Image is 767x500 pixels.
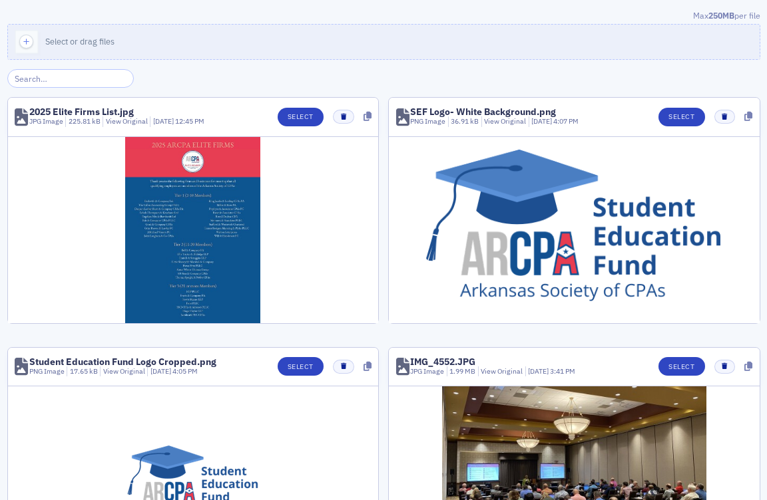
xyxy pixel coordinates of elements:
[410,357,475,366] div: IMG_4552.JPG
[172,366,198,376] span: 4:05 PM
[410,116,445,127] div: PNG Image
[448,116,479,127] div: 36.91 kB
[153,116,175,126] span: [DATE]
[447,366,476,377] div: 1.99 MB
[65,116,101,127] div: 225.81 kB
[7,9,760,24] div: Max per file
[45,36,115,47] span: Select or drag files
[658,357,704,376] button: Select
[67,366,98,377] div: 17.65 kB
[550,366,575,376] span: 3:41 PM
[278,357,324,376] button: Select
[528,366,550,376] span: [DATE]
[553,116,579,126] span: 4:07 PM
[29,107,134,116] div: 2025 Elite Firms List.jpg
[658,108,704,126] button: Select
[175,116,204,126] span: 12:45 PM
[410,366,444,377] div: JPG Image
[29,357,216,366] div: Student Education Fund Logo Cropped.png
[7,24,760,60] button: Select or drag files
[106,116,148,126] a: View Original
[410,107,556,116] div: SEF Logo- White Background.png
[29,366,65,377] div: PNG Image
[708,10,734,21] span: 250MB
[150,366,172,376] span: [DATE]
[103,366,145,376] a: View Original
[531,116,553,126] span: [DATE]
[481,366,523,376] a: View Original
[29,116,63,127] div: JPG Image
[278,108,324,126] button: Select
[7,69,134,88] input: Search…
[484,116,526,126] a: View Original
